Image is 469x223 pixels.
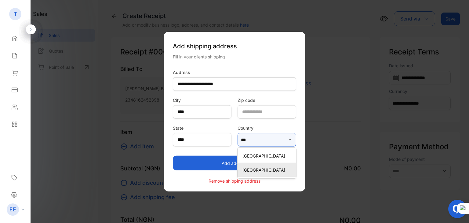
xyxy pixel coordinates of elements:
p: T [14,10,17,18]
div: Fill in your clients shipping [173,53,296,60]
button: Add address [173,156,296,170]
label: Address [173,69,296,75]
label: State [173,125,231,131]
iframe: LiveChat chat widget [443,197,469,223]
p: [GEOGRAPHIC_DATA] [242,153,294,159]
label: City [173,97,231,103]
label: Zip code [238,97,296,103]
p: EE [9,206,16,214]
p: [GEOGRAPHIC_DATA] [242,167,294,173]
label: Country [238,125,296,131]
span: Add shipping address [173,41,237,50]
p: Remove shipping address [209,178,260,184]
